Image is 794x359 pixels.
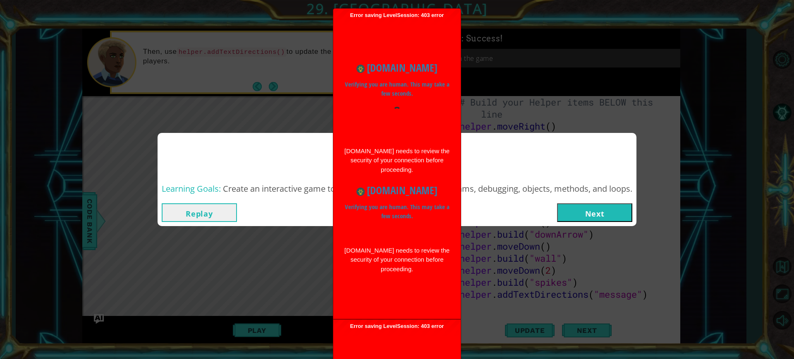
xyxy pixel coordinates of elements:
[356,65,365,73] img: Icon for www.ozaria.com
[344,183,450,198] h1: [DOMAIN_NAME]
[162,183,221,194] span: Learning Goals:
[344,80,450,99] p: Verifying you are human. This may take a few seconds.
[344,246,450,274] div: [DOMAIN_NAME] needs to review the security of your connection before proceeding.
[344,202,450,221] p: Verifying you are human. This may take a few seconds.
[344,60,450,76] h1: [DOMAIN_NAME]
[337,12,457,315] span: Error saving LevelSession: 403 error
[162,203,237,222] button: Replay
[557,203,632,222] button: Next
[223,183,632,194] span: Create an interactive game to demonstrate mastery of algorithms, debugging, objects, methods, and...
[356,188,365,196] img: Icon for www.ozaria.com
[344,147,450,175] div: [DOMAIN_NAME] needs to review the security of your connection before proceeding.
